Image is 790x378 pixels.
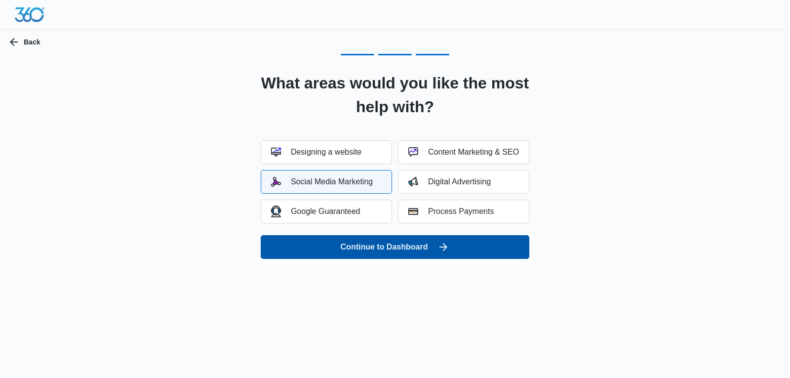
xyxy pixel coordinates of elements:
[398,200,529,223] button: Process Payments
[271,147,361,157] div: Designing a website
[408,177,491,187] div: Digital Advertising
[398,170,529,194] button: Digital Advertising
[248,71,542,119] h2: What areas would you like the most help with?
[408,147,519,157] div: Content Marketing & SEO
[261,235,529,259] button: Continue to Dashboard
[271,177,373,187] div: Social Media Marketing
[261,200,392,223] button: Google Guaranteed
[408,207,494,216] div: Process Payments
[261,170,392,194] button: Social Media Marketing
[271,206,360,217] div: Google Guaranteed
[261,140,392,164] button: Designing a website
[398,140,529,164] button: Content Marketing & SEO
